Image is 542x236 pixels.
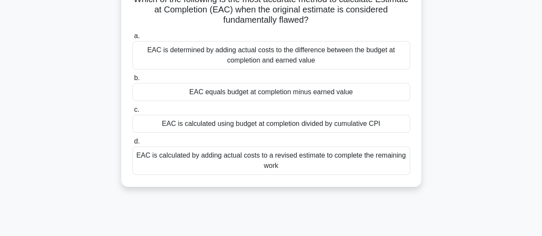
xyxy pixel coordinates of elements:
[134,74,140,81] span: b.
[134,106,139,113] span: c.
[132,146,410,175] div: EAC is calculated by adding actual costs to a revised estimate to complete the remaining work
[132,115,410,133] div: EAC is calculated using budget at completion divided by cumulative CPI
[132,83,410,101] div: EAC equals budget at completion minus earned value
[134,32,140,39] span: a.
[134,137,140,145] span: d.
[132,41,410,69] div: EAC is determined by adding actual costs to the difference between the budget at completion and e...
